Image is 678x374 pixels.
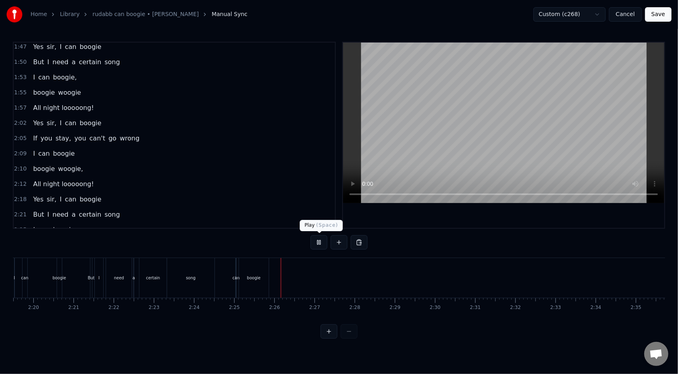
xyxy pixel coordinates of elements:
div: song [186,275,196,281]
div: need [114,275,124,281]
span: Yes [32,42,44,51]
a: Home [31,10,47,18]
a: Library [60,10,80,18]
div: boogie [53,275,66,281]
span: 2:18 [14,195,27,203]
span: go [108,134,117,143]
div: 2:31 [470,305,481,311]
div: 2:23 [149,305,159,311]
span: can [37,73,51,82]
div: But [88,275,94,281]
span: 1:55 [14,89,27,97]
div: I [98,275,100,281]
span: woogie [57,88,82,97]
span: boogie [79,118,102,128]
button: Save [645,7,672,22]
nav: breadcrumb [31,10,247,18]
span: you [40,134,53,143]
div: can [21,275,29,281]
span: All night looooong! [32,103,94,112]
span: sir, [46,118,57,128]
div: 2:20 [28,305,39,311]
span: certain [78,57,102,67]
div: 2:32 [510,305,521,311]
span: All night looooong! [32,179,94,189]
span: song [104,57,120,67]
div: Play [300,220,343,231]
div: 2:33 [550,305,561,311]
span: I [32,225,36,234]
span: 1:53 [14,73,27,81]
span: a [71,57,77,67]
span: Yes [32,195,44,204]
span: I [59,118,63,128]
button: Cancel [609,7,641,22]
div: 2:30 [430,305,441,311]
span: I [47,210,50,219]
a: rudabb can boogie • [PERSON_NAME] [92,10,199,18]
div: Open chat [644,342,668,366]
div: 2:22 [108,305,119,311]
span: can [37,225,51,234]
div: 2:25 [229,305,240,311]
span: need [52,57,69,67]
span: boogie [32,164,55,173]
span: can [37,149,51,158]
span: stay, [55,134,72,143]
div: 2:35 [631,305,641,311]
span: 1:50 [14,58,27,66]
div: certain [146,275,160,281]
span: I [59,195,63,204]
div: 2:28 [349,305,360,311]
div: a [133,275,135,281]
span: ( Space ) [316,222,338,228]
span: boogie [79,42,102,51]
span: 2:05 [14,134,27,142]
span: If [32,134,38,143]
span: boogie [32,88,55,97]
span: boogie, [52,73,78,82]
span: Yes [32,118,44,128]
span: song [104,210,120,219]
span: wrong [119,134,140,143]
span: 2:12 [14,180,27,188]
span: I [32,73,36,82]
span: I [59,42,63,51]
span: boogie [79,195,102,204]
span: a [71,210,77,219]
span: Manual Sync [212,10,247,18]
div: 2:24 [189,305,200,311]
img: youka [6,6,22,22]
span: 2:02 [14,119,27,127]
div: 2:29 [390,305,400,311]
span: woogie, [57,164,84,173]
span: 2:09 [14,150,27,158]
div: 2:26 [269,305,280,311]
span: 2:25 [14,226,27,234]
span: sir, [46,195,57,204]
div: boogie [247,275,261,281]
div: 2:27 [309,305,320,311]
span: boogie [52,149,76,158]
span: But [32,57,45,67]
span: 2:10 [14,165,27,173]
span: But [32,210,45,219]
span: I [47,57,50,67]
div: I [14,275,15,281]
span: 1:57 [14,104,27,112]
div: 2:34 [590,305,601,311]
span: 1:47 [14,43,27,51]
span: certain [78,210,102,219]
span: I [32,149,36,158]
span: need [52,210,69,219]
span: sir, [46,42,57,51]
div: can [233,275,240,281]
span: can [64,42,77,51]
span: you [74,134,87,143]
span: can [64,195,77,204]
div: 2:21 [68,305,79,311]
span: 2:21 [14,211,27,219]
span: boogie [52,225,76,234]
span: can [64,118,77,128]
span: can't [89,134,106,143]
